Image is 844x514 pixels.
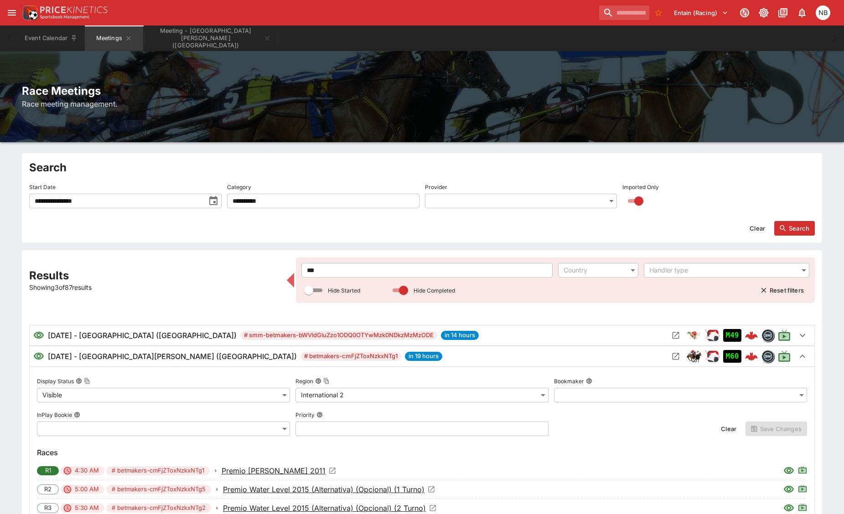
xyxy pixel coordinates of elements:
[414,287,455,294] p: Hide Completed
[762,329,774,341] img: betmakers.png
[405,352,442,361] span: in 19 hours
[745,329,758,342] img: logo-cerberus--red.svg
[223,503,426,514] p: Premio Water Level 2015 (Alternativa) (Opcional) (2 Turno)
[687,328,701,343] div: greyhound_racing
[798,503,807,512] svg: Live
[223,484,425,495] p: Premio Water Level 2015 (Alternativa) (Opcional) (1 Turno)
[69,504,104,513] span: 5:30 AM
[22,84,822,98] h2: Race Meetings
[668,5,734,20] button: Select Tenant
[554,377,584,385] p: Bookmaker
[84,378,90,384] button: Copy To Clipboard
[778,350,791,363] svg: Live
[33,330,44,341] svg: Visible
[745,350,758,363] img: logo-cerberus--red.svg
[564,266,624,275] div: Country
[37,447,807,458] h6: Races
[106,485,211,494] span: # betmakers-cmFjZToxNzkxNTg5
[622,183,659,191] p: Imported Only
[316,411,323,418] button: Priority
[48,330,237,341] h6: [DATE] - [GEOGRAPHIC_DATA] ([GEOGRAPHIC_DATA])
[205,193,222,209] button: toggle date time picker
[223,503,437,514] a: Open Event
[227,183,251,191] p: Category
[599,5,649,20] input: search
[744,221,771,236] button: Clear
[223,484,435,495] a: Open Event
[40,466,57,475] span: R1
[295,411,315,419] p: Priority
[761,350,774,363] div: betmakers
[798,484,807,493] svg: Live
[39,504,57,513] span: R3
[76,378,82,384] button: Display StatusCopy To Clipboard
[29,283,281,292] p: Showing 3 of 87 results
[794,5,810,21] button: Notifications
[240,331,437,340] span: # smm-betmakers-bWVldGluZzo1ODQ0OTYwMzk0NDkzMzMzODE
[39,485,57,494] span: R2
[29,183,56,191] p: Start Date
[295,377,313,385] p: Region
[74,411,80,418] button: InPlay Bookie
[40,6,108,13] img: PriceKinetics
[315,378,321,384] button: RegionCopy To Clipboard
[798,465,807,474] svg: Live
[736,5,753,21] button: Connected to PK
[106,504,211,513] span: # betmakers-cmFjZToxNzkxNTg2
[668,349,683,364] button: Open Meeting
[687,328,701,343] img: greyhound_racing.png
[651,5,666,20] button: No Bookmarks
[816,5,830,20] div: Nicole Brown
[37,388,290,402] div: Visible
[761,329,774,342] div: betmakers
[586,378,592,384] button: Bookmaker
[4,5,20,21] button: open drawer
[649,266,795,275] div: Handler type
[687,349,701,364] img: horse_racing.png
[425,183,447,191] p: Provider
[328,287,360,294] p: Hide Started
[295,388,549,402] div: International 2
[705,328,720,343] div: ParallelRacing Handler
[300,352,401,361] span: # betmakers-cmFjZToxNzkxNTg1
[774,221,815,236] button: Search
[705,328,720,343] img: racing.png
[775,5,791,21] button: Documentation
[723,329,741,342] div: Imported to Jetbet as OPEN
[48,351,297,362] h6: [DATE] - [GEOGRAPHIC_DATA][PERSON_NAME] ([GEOGRAPHIC_DATA])
[222,465,326,476] p: Premio [PERSON_NAME] 2011
[29,160,815,175] h2: Search
[441,331,479,340] span: in 14 hours
[29,268,281,283] h2: Results
[40,15,89,19] img: Sportsbook Management
[762,350,774,362] img: betmakers.png
[668,328,683,343] button: Open Meeting
[715,421,742,436] button: Clear
[85,26,143,51] button: Meetings
[755,283,809,298] button: Reset filters
[813,3,833,23] button: Nicole Brown
[69,466,104,475] span: 4:30 AM
[19,26,83,51] button: Event Calendar
[69,485,104,494] span: 5:00 AM
[723,350,741,363] div: Imported to Jetbet as UNCONFIRMED
[756,5,772,21] button: Toggle light/dark mode
[783,503,794,514] svg: Visible
[778,329,791,342] svg: Live
[37,411,72,419] p: InPlay Bookie
[705,349,720,364] div: ParallelRacing Handler
[323,378,330,384] button: Copy To Clipboard
[22,98,822,109] h6: Race meeting management.
[145,26,276,51] button: Meeting - San Isidro (ARG)
[783,484,794,495] svg: Visible
[222,465,337,476] a: Open Event
[33,351,44,362] svg: Visible
[37,377,74,385] p: Display Status
[20,4,38,22] img: PriceKinetics Logo
[687,349,701,364] div: horse_racing
[106,466,210,475] span: # betmakers-cmFjZToxNzkxNTg1
[783,465,794,476] svg: Visible
[705,349,720,364] img: racing.png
